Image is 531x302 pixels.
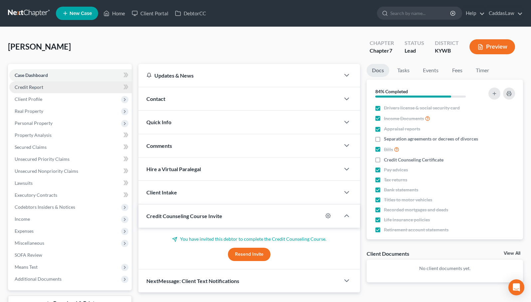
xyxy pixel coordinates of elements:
[508,279,524,295] div: Open Intercom Messenger
[9,249,132,261] a: SOFA Review
[15,204,75,210] span: Codebtors Insiders & Notices
[367,250,409,257] div: Client Documents
[446,64,468,77] a: Fees
[15,168,78,174] span: Unsecured Nonpriority Claims
[146,278,239,284] span: NextMessage: Client Text Notifications
[384,216,430,223] span: Life insurance policies
[146,96,165,102] span: Contact
[384,196,432,203] span: Titles to motor vehicles
[367,64,389,77] a: Docs
[15,156,70,162] span: Unsecured Priority Claims
[469,39,515,54] button: Preview
[485,7,523,19] a: CaddasLaw
[15,144,47,150] span: Secured Claims
[172,7,209,19] a: DebtorCC
[146,119,171,125] span: Quick Info
[15,132,52,138] span: Property Analysis
[15,96,42,102] span: Client Profile
[389,47,392,54] span: 7
[384,226,448,233] span: Retirement account statements
[15,192,57,198] span: Executory Contracts
[100,7,128,19] a: Home
[470,64,494,77] a: Timer
[384,115,424,122] span: Income Documents
[384,156,443,163] span: Credit Counseling Certificate
[405,39,424,47] div: Status
[15,276,62,282] span: Additional Documents
[384,176,407,183] span: Tax returns
[9,153,132,165] a: Unsecured Priority Claims
[435,47,459,55] div: KYWB
[384,136,478,142] span: Separation agreements or decrees of divorces
[146,236,352,242] p: You have invited this debtor to complete the Credit Counseling Course.
[8,42,71,51] span: [PERSON_NAME]
[228,248,270,261] button: Resend Invite
[146,189,177,195] span: Client Intake
[384,206,448,213] span: Recorded mortgages and deeds
[504,251,520,256] a: View All
[70,11,92,16] span: New Case
[370,47,394,55] div: Chapter
[405,47,424,55] div: Lead
[15,180,33,186] span: Lawsuits
[384,105,460,111] span: Drivers license & social security card
[418,64,444,77] a: Events
[15,252,42,258] span: SOFA Review
[146,72,332,79] div: Updates & News
[15,120,53,126] span: Personal Property
[146,213,222,219] span: Credit Counseling Course Invite
[9,141,132,153] a: Secured Claims
[384,166,408,173] span: Pay advices
[15,240,44,246] span: Miscellaneous
[384,186,418,193] span: Bank statements
[9,177,132,189] a: Lawsuits
[375,89,408,94] strong: 84% Completed
[9,81,132,93] a: Credit Report
[435,39,459,47] div: District
[15,264,38,270] span: Means Test
[390,7,451,19] input: Search by name...
[392,64,415,77] a: Tasks
[128,7,172,19] a: Client Portal
[384,126,420,132] span: Appraisal reports
[462,7,485,19] a: Help
[9,69,132,81] a: Case Dashboard
[146,166,201,172] span: Hire a Virtual Paralegal
[15,108,43,114] span: Real Property
[372,265,518,272] p: No client documents yet.
[15,84,43,90] span: Credit Report
[370,39,394,47] div: Chapter
[15,216,30,222] span: Income
[9,129,132,141] a: Property Analysis
[146,143,172,149] span: Comments
[15,228,34,234] span: Expenses
[15,72,48,78] span: Case Dashboard
[9,165,132,177] a: Unsecured Nonpriority Claims
[384,146,393,153] span: Bills
[9,189,132,201] a: Executory Contracts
